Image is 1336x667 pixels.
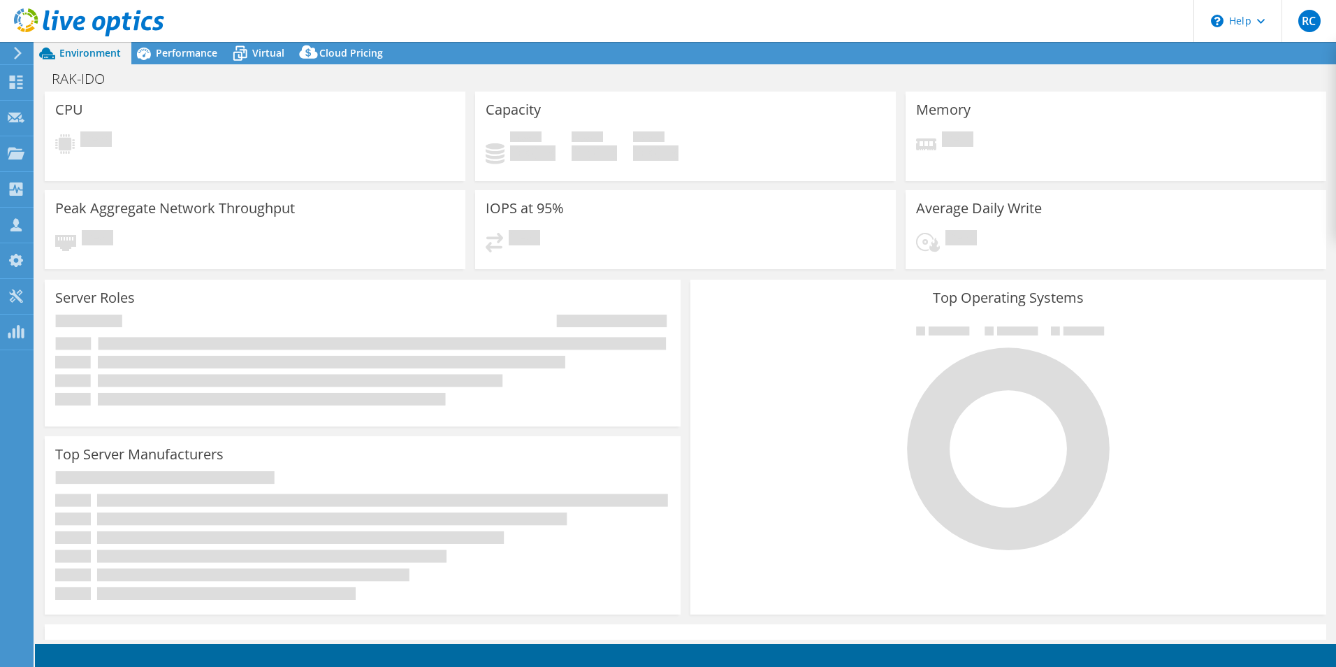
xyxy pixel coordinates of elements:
[252,46,284,59] span: Virtual
[59,46,121,59] span: Environment
[916,102,971,117] h3: Memory
[45,71,126,87] h1: RAK-IDO
[572,131,603,145] span: Free
[510,131,542,145] span: Used
[1211,15,1224,27] svg: \n
[633,145,678,161] h4: 0 GiB
[319,46,383,59] span: Cloud Pricing
[55,290,135,306] h3: Server Roles
[572,145,617,161] h4: 0 GiB
[509,230,540,249] span: Pending
[80,131,112,150] span: Pending
[916,201,1042,216] h3: Average Daily Write
[510,145,556,161] h4: 0 GiB
[633,131,665,145] span: Total
[55,201,295,216] h3: Peak Aggregate Network Throughput
[55,102,83,117] h3: CPU
[82,230,113,249] span: Pending
[486,201,564,216] h3: IOPS at 95%
[942,131,973,150] span: Pending
[945,230,977,249] span: Pending
[701,290,1316,306] h3: Top Operating Systems
[156,46,217,59] span: Performance
[55,447,224,462] h3: Top Server Manufacturers
[486,102,541,117] h3: Capacity
[1298,10,1321,32] span: RC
